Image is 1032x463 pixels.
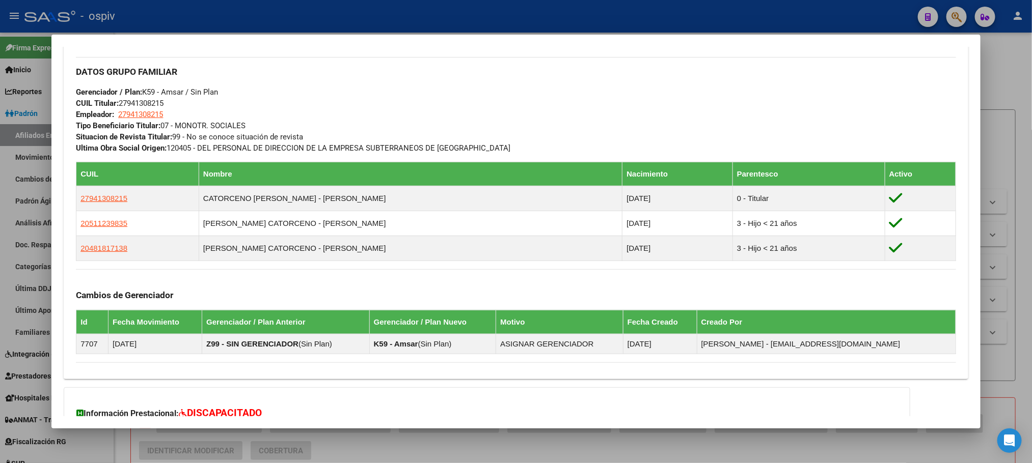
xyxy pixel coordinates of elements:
span: K59 - Amsar / Sin Plan [76,88,218,97]
th: Id [76,310,108,334]
span: 27941308215 [76,99,164,108]
td: 3 - Hijo < 21 años [732,211,885,236]
span: Sin Plan [301,339,330,348]
td: [PERSON_NAME] CATORCENO - [PERSON_NAME] [199,236,622,261]
td: [PERSON_NAME] CATORCENO - [PERSON_NAME] [199,211,622,236]
strong: Empleador: [76,110,114,119]
th: Motivo [496,310,623,334]
td: ASIGNAR GERENCIADOR [496,334,623,354]
th: Gerenciador / Plan Nuevo [369,310,496,334]
strong: CUIL Titular: [76,99,119,108]
th: Parentesco [732,162,885,186]
span: 120405 - DEL PERSONAL DE DIRECCION DE LA EMPRESA SUBTERRANEOS DE [GEOGRAPHIC_DATA] [76,143,510,153]
h3: Cambios de Gerenciador [76,290,956,301]
td: [DATE] [623,334,697,354]
td: 0 - Titular [732,186,885,211]
td: [DATE] [622,186,733,211]
span: 27941308215 [80,194,127,202]
strong: Edad: [76,39,94,48]
strong: K59 - Amsar [374,339,418,348]
span: 27941308215 [118,110,163,119]
strong: Gerenciador / Plan: [76,88,142,97]
span: 07 - MONOTR. SOCIALES [76,121,246,130]
h3: Información Prestacional: [76,406,898,421]
strong: Z99 - SIN GERENCIADOR [206,339,298,348]
span: Sin Plan [421,339,449,348]
td: [DATE] [622,211,733,236]
th: Fecha Creado [623,310,697,334]
div: Open Intercom Messenger [997,428,1022,453]
td: 7707 [76,334,108,354]
th: Creado Por [697,310,956,334]
th: Nombre [199,162,622,186]
td: ( ) [369,334,496,354]
h3: DATOS GRUPO FAMILIAR [76,66,956,77]
td: 3 - Hijo < 21 años [732,236,885,261]
strong: Ultima Obra Social Origen: [76,143,167,153]
td: CATORCENO [PERSON_NAME] - [PERSON_NAME] [199,186,622,211]
td: [DATE] [108,334,202,354]
th: Gerenciador / Plan Anterior [202,310,369,334]
th: Fecha Movimiento [108,310,202,334]
strong: Situacion de Revista Titular: [76,132,172,141]
th: Activo [885,162,956,186]
th: CUIL [76,162,199,186]
span: DISCAPACITADO [187,407,262,419]
th: Nacimiento [622,162,733,186]
td: [PERSON_NAME] - [EMAIL_ADDRESS][DOMAIN_NAME] [697,334,956,354]
span: 20481817138 [80,244,127,252]
td: ( ) [202,334,369,354]
span: 6 [76,39,98,48]
strong: Tipo Beneficiario Titular: [76,121,160,130]
span: 20511239835 [80,219,127,227]
td: [DATE] [622,236,733,261]
span: 99 - No se conoce situación de revista [76,132,303,141]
